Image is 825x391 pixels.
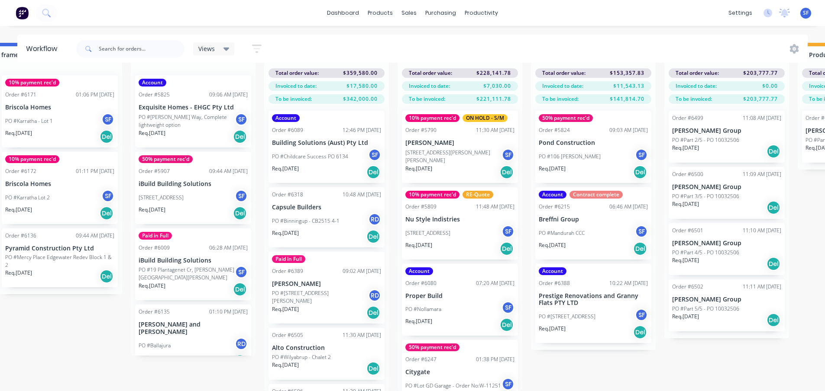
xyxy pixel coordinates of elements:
[500,318,514,332] div: Del
[272,361,299,369] p: Req. [DATE]
[476,279,514,287] div: 07:20 AM [DATE]
[135,304,251,372] div: Order #613501:10 PM [DATE][PERSON_NAME] and [PERSON_NAME]PO #BallajuraRDReq.[DATE]Del
[743,283,781,291] div: 11:11 AM [DATE]
[501,225,514,238] div: SF
[368,213,381,226] div: RD
[233,206,247,220] div: Del
[139,79,166,87] div: Account
[610,95,644,103] span: $141,814.70
[209,167,248,175] div: 09:44 AM [DATE]
[100,269,113,283] div: Del
[405,149,501,164] p: [STREET_ADDRESS][PERSON_NAME][PERSON_NAME]
[405,292,514,300] p: Proper Build
[5,167,36,175] div: Order #6172
[101,189,114,202] div: SF
[139,206,165,214] p: Req. [DATE]
[135,152,251,224] div: 50% payment rec'dOrder #590709:44 AM [DATE]iBuild Building Solutions[STREET_ADDRESS]SFReq.[DATE]Del
[539,229,585,237] p: PO #Mandurah CCC
[26,44,61,54] div: Workflow
[233,354,247,368] div: Del
[633,165,647,179] div: Del
[366,230,380,244] div: Del
[5,91,36,99] div: Order #6171
[539,153,601,160] p: PO #106 [PERSON_NAME]
[405,343,459,351] div: 50% payment rec'd
[5,79,59,87] div: 10% payment rec'd
[743,95,778,103] span: $203,777.77
[235,189,248,202] div: SF
[76,91,114,99] div: 01:06 PM [DATE]
[405,369,514,376] p: Citygate
[101,113,114,126] div: SF
[405,216,514,223] p: Nu Style Indistries
[676,82,717,90] span: Invoiced to date:
[539,165,566,173] p: Req. [DATE]
[5,129,32,137] p: Req. [DATE]
[672,296,781,303] p: [PERSON_NAME] Group
[405,241,432,249] p: Req. [DATE]
[635,308,648,321] div: SF
[539,126,570,134] div: Order #5824
[672,249,739,256] p: PO #Part 4/5 - PO 10032506
[539,279,570,287] div: Order #6388
[139,113,235,129] p: PO #[PERSON_NAME] Way, Complete lightweight option
[405,279,437,287] div: Order #6080
[139,244,170,252] div: Order #6009
[542,95,579,103] span: To be invoiced:
[669,223,785,275] div: Order #650111:10 AM [DATE][PERSON_NAME] GroupPO #Part 4/5 - PO 10032506Req.[DATE]Del
[397,6,421,19] div: sales
[476,126,514,134] div: 11:30 AM [DATE]
[405,382,501,390] p: PO #Lot GD Garage - Order No:W-11251
[409,95,445,103] span: To be invoiced:
[539,325,566,333] p: Req. [DATE]
[672,192,739,200] p: PO #Part 3/5 - PO 10032506
[100,206,113,220] div: Del
[272,114,300,122] div: Account
[767,201,780,215] div: Del
[139,180,248,188] p: iBuild Building Solutions
[5,117,53,125] p: PO #Karratha - Lot 1
[139,257,248,264] p: iBuild Building Solutions
[198,44,215,53] span: Views
[501,301,514,314] div: SF
[135,75,251,147] div: AccountOrder #582509:06 AM [DATE]Exquisite Homes - EHGC Pty LtdPO #[PERSON_NAME] Way, Complete li...
[476,356,514,363] div: 01:38 PM [DATE]
[409,69,452,77] span: Total order value:
[535,187,651,260] div: AccountContract completeOrder #621506:46 AM [DATE]Breffni GroupPO #Mandurah CCCSFReq.[DATE]Del
[368,289,381,302] div: RD
[76,167,114,175] div: 01:11 PM [DATE]
[5,206,32,214] p: Req. [DATE]
[139,194,184,202] p: [STREET_ADDRESS]
[99,40,184,58] input: Search for orders...
[366,362,380,375] div: Del
[539,114,593,122] div: 50% payment rec'd
[343,126,381,134] div: 12:46 PM [DATE]
[635,148,648,161] div: SF
[633,325,647,339] div: Del
[743,69,778,77] span: $203,777.77
[743,114,781,122] div: 11:08 AM [DATE]
[139,129,165,137] p: Req. [DATE]
[767,144,780,158] div: Del
[272,229,299,237] p: Req. [DATE]
[405,165,432,173] p: Req. [DATE]
[539,267,566,275] div: Account
[672,144,699,152] p: Req. [DATE]
[539,313,595,320] p: PO #[STREET_ADDRESS]
[539,191,566,199] div: Account
[633,242,647,256] div: Del
[5,180,114,188] p: Briscola Homes
[539,216,648,223] p: Breffni Group
[405,356,437,363] div: Order #6247
[5,155,59,163] div: 10% payment rec'd
[235,113,248,126] div: SF
[613,82,644,90] span: $11,543.13
[139,308,170,316] div: Order #6135
[669,279,785,331] div: Order #650211:11 AM [DATE][PERSON_NAME] GroupPO #Part 5/5 - PO 10032506Req.[DATE]Del
[272,191,303,199] div: Order #6318
[235,266,248,279] div: SF
[402,187,518,260] div: 10% payment rec'dRE-QuoteOrder #580911:48 AM [DATE]Nu Style Indistries[STREET_ADDRESS]SFReq.[DATE...
[272,344,381,352] p: Alto Construction
[5,245,114,252] p: Pyramid Construction Pty Ltd
[539,241,566,249] p: Req. [DATE]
